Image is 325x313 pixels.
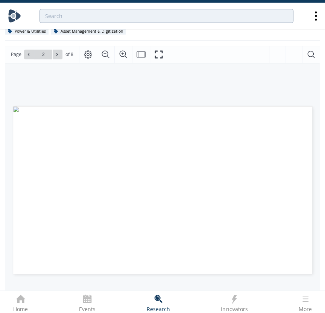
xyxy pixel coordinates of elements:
div: Asset Management & Digitization [51,28,126,35]
div: Power & Utilities [5,28,49,35]
input: Advanced Search [39,9,293,23]
img: Home [8,9,21,23]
